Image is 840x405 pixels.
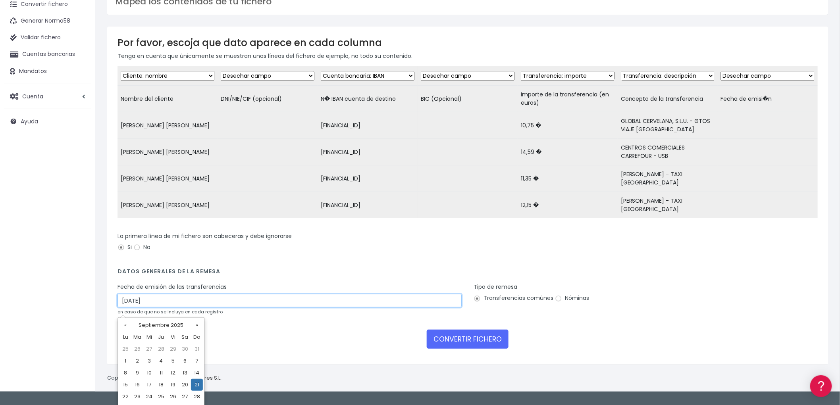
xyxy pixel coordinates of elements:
p: Copyright © 2025 . [107,374,223,382]
td: 27 [143,343,155,355]
a: Formatos [8,100,151,113]
th: Ma [131,331,143,343]
td: GLOBAL CERVELANA, S.L.U. - GTOS VIAJE [GEOGRAPHIC_DATA] [618,112,718,139]
a: Videotutoriales [8,125,151,137]
th: Lu [119,331,131,343]
label: Tipo de remesa [474,283,517,291]
a: Perfiles de empresas [8,137,151,150]
button: Contáctanos [8,212,151,226]
td: [PERSON_NAME] [PERSON_NAME] [118,192,218,219]
a: API [8,203,151,215]
div: Programadores [8,190,151,198]
td: 11 [155,367,167,379]
label: La primera línea de mi fichero son cabeceras y debe ignorarse [118,232,292,240]
td: 16 [131,379,143,391]
td: [PERSON_NAME] [PERSON_NAME] [118,139,218,165]
td: 14,59 � [518,139,618,165]
td: 23 [131,391,143,403]
td: 25 [119,343,131,355]
td: 21 [191,379,203,391]
a: Cuentas bancarias [4,46,91,63]
td: 15 [119,379,131,391]
th: Ju [155,331,167,343]
td: N� IBAN cuenta de destino [318,86,418,112]
td: 11,35 � [518,165,618,192]
td: 26 [167,391,179,403]
td: 10 [143,367,155,379]
td: 9 [131,367,143,379]
td: CENTROS COMERCIALES CARREFOUR - USB [618,139,718,165]
td: Nombre del cliente [118,86,218,112]
span: Cuenta [22,92,43,100]
td: 12 [167,367,179,379]
td: 6 [179,355,191,367]
td: Concepto de la transferencia [618,86,718,112]
button: CONVERTIR FICHERO [427,330,509,349]
td: 31 [191,343,203,355]
td: 22 [119,391,131,403]
a: General [8,170,151,182]
th: Vi [167,331,179,343]
th: Mi [143,331,155,343]
a: Ayuda [4,113,91,130]
th: « [119,319,131,331]
small: en caso de que no se incluya en cada registro [118,309,223,315]
td: 3 [143,355,155,367]
td: [FINANCIAL_ID] [318,139,418,165]
td: [FINANCIAL_ID] [318,165,418,192]
a: Validar fichero [4,29,91,46]
td: [PERSON_NAME] - TAXI [GEOGRAPHIC_DATA] [618,165,718,192]
a: Mandatos [4,63,91,80]
td: 30 [179,343,191,355]
label: Si [118,243,132,251]
td: 28 [155,343,167,355]
th: Do [191,331,203,343]
th: Septiembre 2025 [131,319,191,331]
td: [FINANCIAL_ID] [318,192,418,219]
td: [PERSON_NAME] - TAXI [GEOGRAPHIC_DATA] [618,192,718,219]
h4: Datos generales de la remesa [118,268,818,279]
label: No [133,243,150,251]
td: 29 [167,343,179,355]
label: Fecha de emisión de las transferencias [118,283,227,291]
a: Información general [8,67,151,80]
td: 25 [155,391,167,403]
td: 7 [191,355,203,367]
td: Fecha de emisi�n [718,86,818,112]
td: 10,75 � [518,112,618,139]
td: DNI/NIE/CIF (opcional) [218,86,318,112]
div: Información general [8,55,151,63]
span: Ayuda [21,117,38,125]
td: 18 [155,379,167,391]
th: Sa [179,331,191,343]
th: » [191,319,203,331]
a: POWERED BY ENCHANT [109,228,153,236]
td: Importe de la transferencia (en euros) [518,86,618,112]
p: Tenga en cuenta que únicamente se muestran unas líneas del fichero de ejemplo, no todo su contenido. [118,52,818,60]
td: 4 [155,355,167,367]
a: Cuenta [4,88,91,105]
div: Convertir ficheros [8,88,151,95]
td: 20 [179,379,191,391]
td: 12,15 � [518,192,618,219]
td: [PERSON_NAME] [PERSON_NAME] [118,165,218,192]
td: 5 [167,355,179,367]
td: 13 [179,367,191,379]
td: 14 [191,367,203,379]
h3: Por favor, escoja que dato aparece en cada columna [118,37,818,48]
td: 26 [131,343,143,355]
td: 19 [167,379,179,391]
td: [FINANCIAL_ID] [318,112,418,139]
div: Facturación [8,157,151,165]
td: BIC (Opcional) [418,86,518,112]
label: Transferencias comúnes [474,294,553,302]
td: 2 [131,355,143,367]
td: [PERSON_NAME] [PERSON_NAME] [118,112,218,139]
td: 17 [143,379,155,391]
td: 1 [119,355,131,367]
td: 8 [119,367,131,379]
td: 28 [191,391,203,403]
td: 24 [143,391,155,403]
label: Nóminas [555,294,589,302]
td: 27 [179,391,191,403]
